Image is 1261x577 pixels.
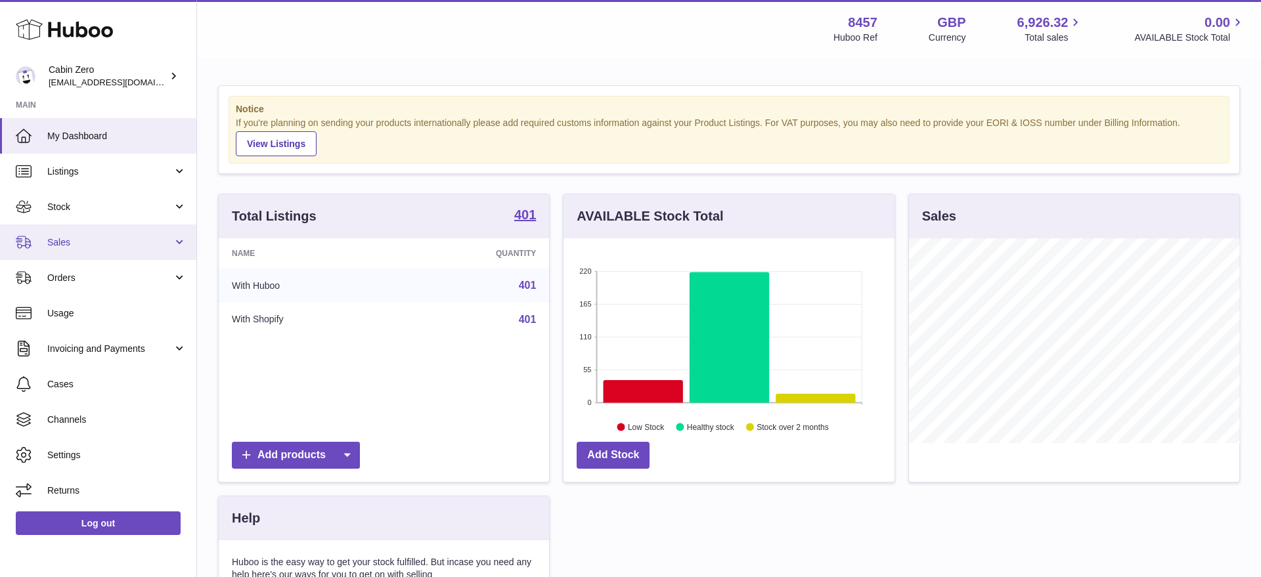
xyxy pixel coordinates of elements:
a: Add products [232,442,360,469]
span: [EMAIL_ADDRESS][DOMAIN_NAME] [49,77,193,87]
h3: AVAILABLE Stock Total [577,207,723,225]
div: Currency [929,32,966,44]
text: 220 [579,267,591,275]
td: With Shopify [219,303,397,337]
text: 165 [579,300,591,308]
text: 110 [579,333,591,341]
span: Usage [47,307,187,320]
span: Cases [47,378,187,391]
text: 55 [584,366,592,374]
img: huboo@cabinzero.com [16,66,35,86]
span: Channels [47,414,187,426]
span: 6,926.32 [1017,14,1069,32]
a: Log out [16,511,181,535]
h3: Help [232,509,260,527]
h3: Total Listings [232,207,317,225]
div: Cabin Zero [49,64,167,89]
strong: 8457 [848,14,877,32]
a: 401 [514,208,536,224]
span: Listings [47,165,173,178]
text: Stock over 2 months [757,422,829,431]
span: Settings [47,449,187,461]
strong: 401 [514,208,536,221]
a: 401 [519,280,537,291]
a: View Listings [236,131,317,156]
span: 0.00 [1205,14,1230,32]
span: Orders [47,272,173,284]
span: Invoicing and Payments [47,343,173,355]
span: Total sales [1025,32,1083,44]
th: Name [219,238,397,268]
span: My Dashboard [47,130,187,142]
text: Low Stock [628,422,665,431]
td: With Huboo [219,268,397,303]
a: 6,926.32 Total sales [1017,14,1084,44]
a: 0.00 AVAILABLE Stock Total [1134,14,1245,44]
strong: Notice [236,103,1222,116]
span: AVAILABLE Stock Total [1134,32,1245,44]
span: Stock [47,201,173,213]
a: Add Stock [577,442,650,469]
text: Healthy stock [687,422,735,431]
strong: GBP [937,14,965,32]
th: Quantity [397,238,549,268]
div: If you're planning on sending your products internationally please add required customs informati... [236,117,1222,156]
h3: Sales [922,207,956,225]
span: Returns [47,484,187,497]
div: Huboo Ref [833,32,877,44]
span: Sales [47,236,173,249]
a: 401 [519,314,537,325]
text: 0 [588,398,592,406]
